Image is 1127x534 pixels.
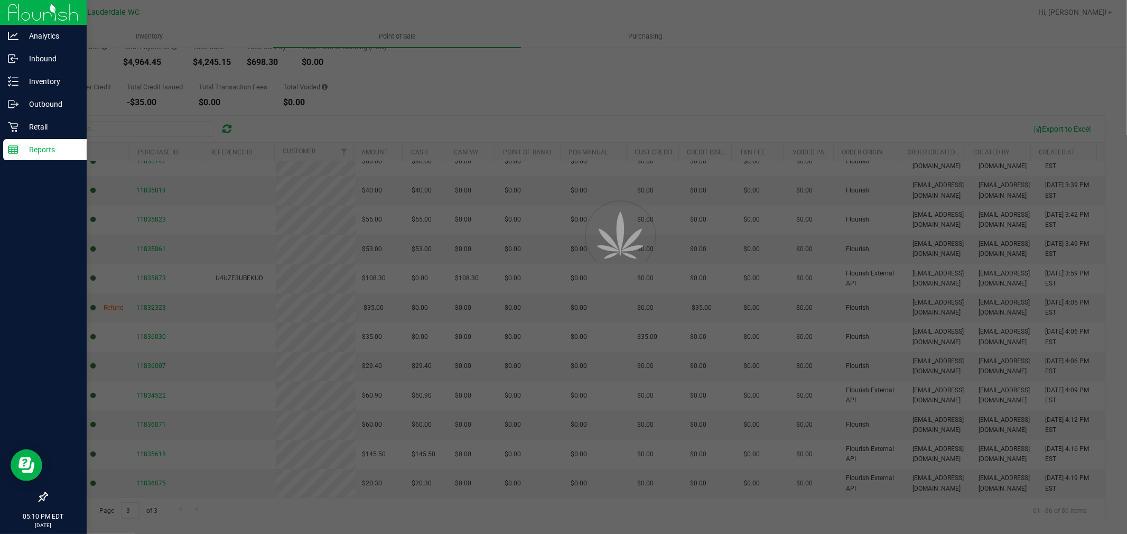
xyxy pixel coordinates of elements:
inline-svg: Reports [8,144,18,155]
inline-svg: Outbound [8,99,18,109]
inline-svg: Retail [8,122,18,132]
p: [DATE] [5,521,82,529]
inline-svg: Inbound [8,53,18,64]
p: Retail [18,121,82,133]
p: Inbound [18,52,82,65]
p: Reports [18,143,82,156]
p: 05:10 PM EDT [5,512,82,521]
p: Inventory [18,75,82,88]
inline-svg: Analytics [8,31,18,41]
iframe: Resource center [11,449,42,481]
p: Analytics [18,30,82,42]
inline-svg: Inventory [8,76,18,87]
p: Outbound [18,98,82,111]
